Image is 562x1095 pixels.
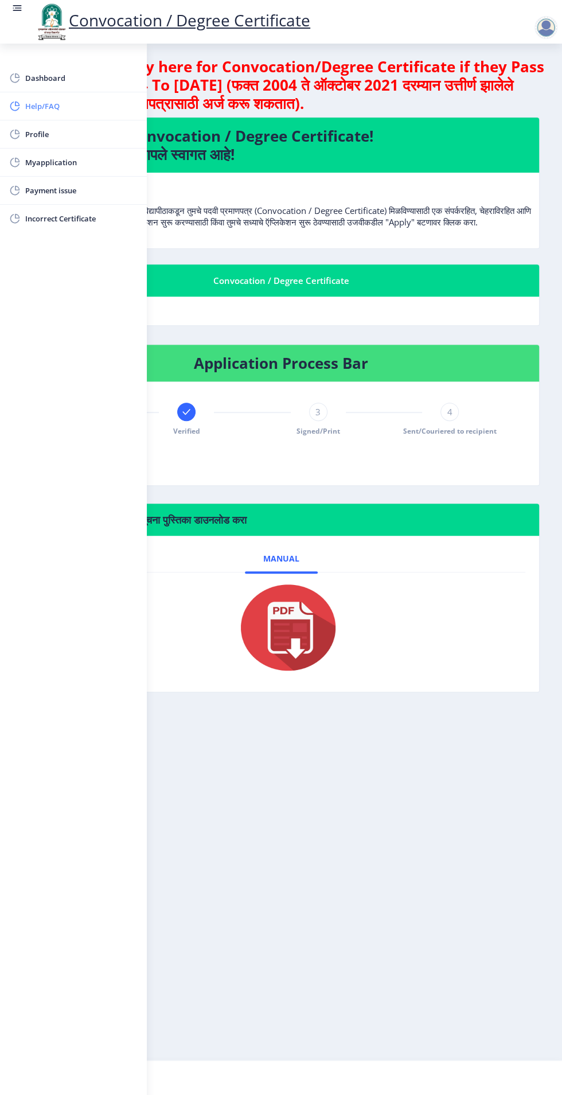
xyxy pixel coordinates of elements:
[403,426,496,436] span: Sent/Couriered to recipient
[37,274,525,287] div: Convocation / Degree Certificate
[25,127,138,141] span: Profile
[34,2,69,41] img: logo
[25,71,138,85] span: Dashboard
[447,406,452,418] span: 4
[25,99,138,113] span: Help/FAQ
[37,513,525,527] h6: मदत पाहिजे? कृपया खालील सूचना पुस्तिका डाउनलोड करा
[34,9,310,31] a: Convocation / Degree Certificate
[37,354,525,372] h4: Application Process Bar
[296,426,340,436] span: Signed/Print
[315,406,321,418] span: 3
[224,582,338,673] img: pdf.png
[28,182,534,228] p: पुण्यश्लोक अहिल्यादेवी होळकर सोलापूर विद्यापीठाकडून तुमचे पदवी प्रमाणपत्र (Convocation / Degree C...
[25,155,138,169] span: Myapplication
[263,554,299,563] span: Manual
[25,212,138,225] span: Incorrect Certificate
[173,426,200,436] span: Verified
[14,57,548,112] h4: Students can apply here for Convocation/Degree Certificate if they Pass Out between 2004 To [DATE...
[245,545,318,572] a: Manual
[37,127,525,163] h4: Welcome to Convocation / Degree Certificate! पदवी प्रमाणपत्रात आपले स्वागत आहे!
[25,184,138,197] span: Payment issue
